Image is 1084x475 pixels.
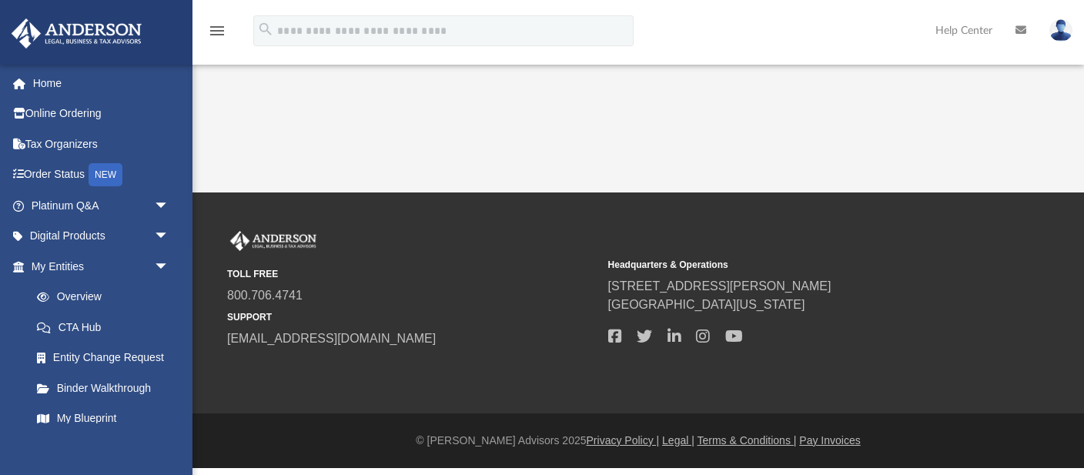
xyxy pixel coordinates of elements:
[11,129,192,159] a: Tax Organizers
[608,298,805,311] a: [GEOGRAPHIC_DATA][US_STATE]
[208,29,226,40] a: menu
[227,310,597,324] small: SUPPORT
[11,221,192,252] a: Digital Productsarrow_drop_down
[11,68,192,99] a: Home
[608,258,979,272] small: Headquarters & Operations
[608,279,831,293] a: [STREET_ADDRESS][PERSON_NAME]
[154,221,185,253] span: arrow_drop_down
[208,22,226,40] i: menu
[11,159,192,191] a: Order StatusNEW
[227,289,303,302] a: 800.706.4741
[22,403,185,434] a: My Blueprint
[1049,19,1072,42] img: User Pic
[698,434,797,447] a: Terms & Conditions |
[257,21,274,38] i: search
[227,231,320,251] img: Anderson Advisors Platinum Portal
[227,267,597,281] small: TOLL FREE
[7,18,146,49] img: Anderson Advisors Platinum Portal
[89,163,122,186] div: NEW
[662,434,694,447] a: Legal |
[587,434,660,447] a: Privacy Policy |
[154,190,185,222] span: arrow_drop_down
[22,373,192,403] a: Binder Walkthrough
[11,190,192,221] a: Platinum Q&Aarrow_drop_down
[227,332,436,345] a: [EMAIL_ADDRESS][DOMAIN_NAME]
[22,343,192,373] a: Entity Change Request
[11,99,192,129] a: Online Ordering
[22,312,192,343] a: CTA Hub
[154,251,185,283] span: arrow_drop_down
[799,434,860,447] a: Pay Invoices
[11,251,192,282] a: My Entitiesarrow_drop_down
[192,433,1084,449] div: © [PERSON_NAME] Advisors 2025
[22,282,192,313] a: Overview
